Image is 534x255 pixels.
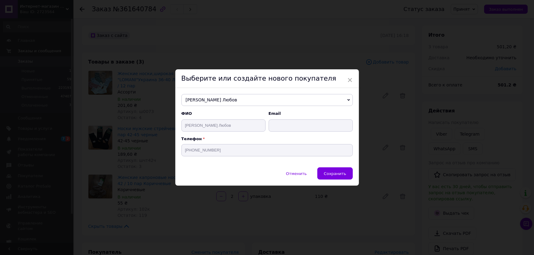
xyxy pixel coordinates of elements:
div: Выберите или создайте нового покупателя [175,69,359,88]
span: × [347,75,353,85]
p: Телефон [181,137,353,141]
span: Email [269,111,353,116]
button: Отменить [280,167,313,180]
span: Отменить [286,171,307,176]
button: Сохранить [317,167,353,180]
span: ФИО [181,111,266,116]
span: [PERSON_NAME] Любов [181,94,353,106]
span: Сохранить [324,171,346,176]
input: +38 096 0000000 [181,144,353,156]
